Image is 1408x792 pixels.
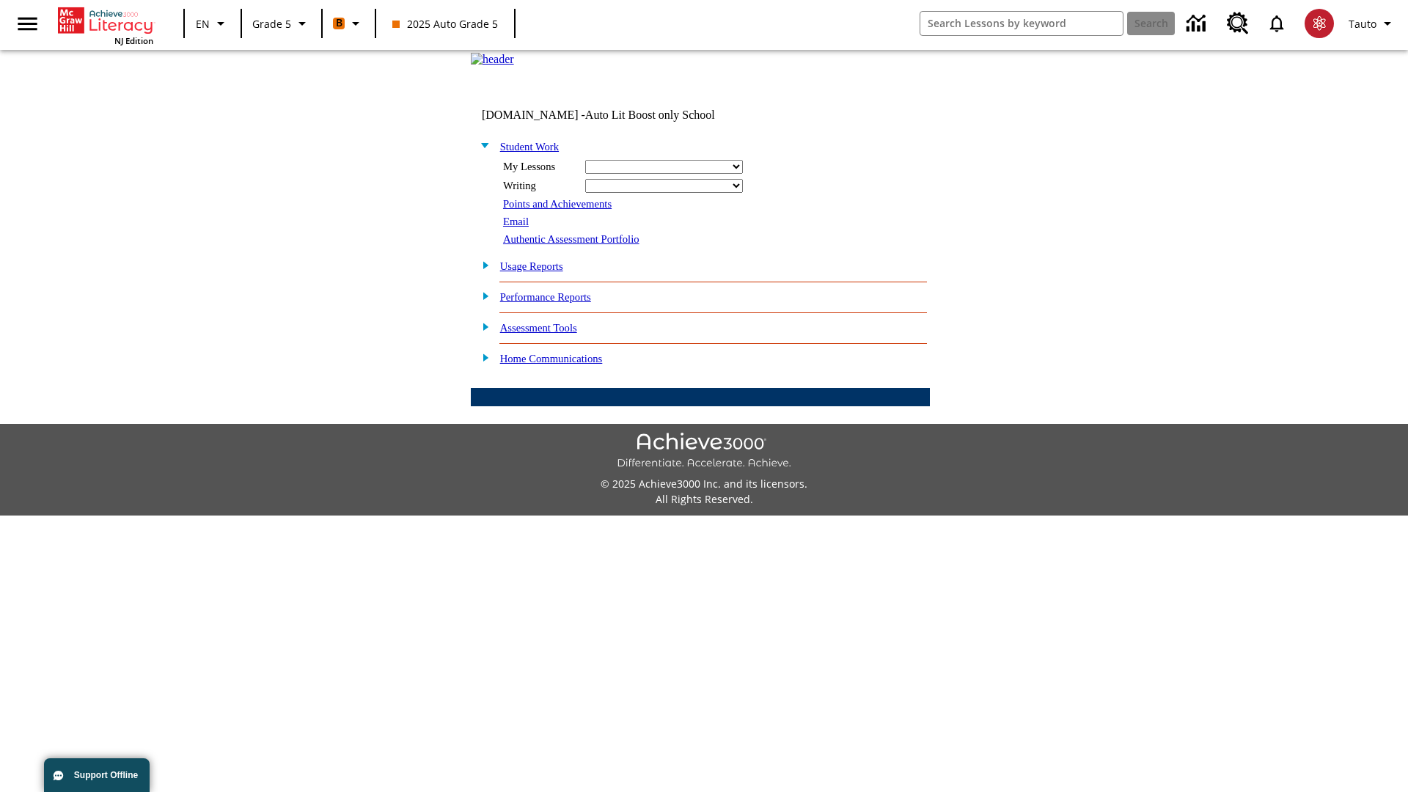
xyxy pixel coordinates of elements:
a: Student Work [500,141,559,153]
span: EN [196,16,210,32]
a: Home Communications [500,353,603,364]
button: Profile/Settings [1343,10,1402,37]
span: NJ Edition [114,35,153,46]
span: B [336,14,342,32]
a: Resource Center, Will open in new tab [1218,4,1258,43]
a: Points and Achievements [503,198,612,210]
img: header [471,53,514,66]
button: Boost Class color is orange. Change class color [327,10,370,37]
a: Performance Reports [500,291,591,303]
img: plus.gif [474,320,490,333]
button: Support Offline [44,758,150,792]
span: 2025 Auto Grade 5 [392,16,498,32]
button: Open side menu [6,2,49,45]
div: Writing [503,180,576,192]
img: minus.gif [474,139,490,152]
div: Home [58,4,153,46]
span: Support Offline [74,770,138,780]
a: Usage Reports [500,260,563,272]
img: plus.gif [474,258,490,271]
td: [DOMAIN_NAME] - [482,109,752,122]
img: plus.gif [474,351,490,364]
a: Notifications [1258,4,1296,43]
img: Achieve3000 Differentiate Accelerate Achieve [617,433,791,470]
img: plus.gif [474,289,490,302]
span: Grade 5 [252,16,291,32]
a: Data Center [1178,4,1218,44]
button: Language: EN, Select a language [189,10,236,37]
a: Authentic Assessment Portfolio [503,233,639,245]
a: Assessment Tools [500,322,577,334]
div: My Lessons [503,161,576,173]
input: search field [920,12,1123,35]
a: Email [503,216,529,227]
img: avatar image [1305,9,1334,38]
button: Grade: Grade 5, Select a grade [246,10,317,37]
span: Tauto [1349,16,1376,32]
button: Select a new avatar [1296,4,1343,43]
nobr: Auto Lit Boost only School [585,109,715,121]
